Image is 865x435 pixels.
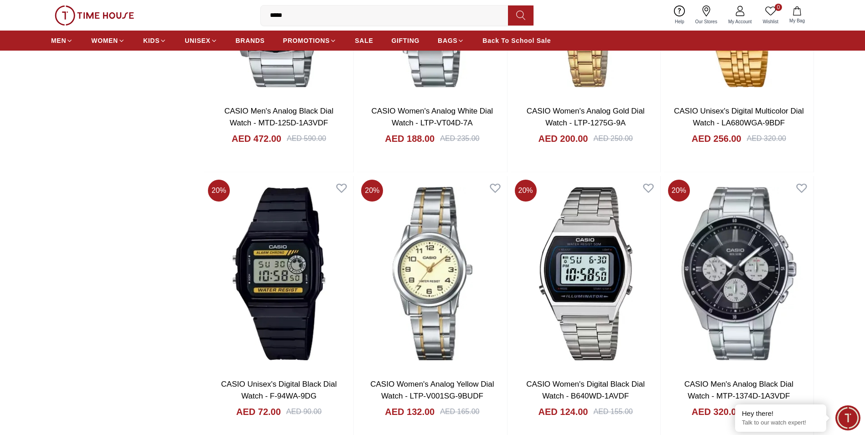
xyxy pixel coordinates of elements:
[747,133,786,144] div: AED 320.00
[224,107,333,127] a: CASIO Men's Analog Black Dial Watch - MTD-125D-1A3VDF
[515,180,537,202] span: 20 %
[286,406,321,417] div: AED 90.00
[671,18,688,25] span: Help
[742,419,819,427] p: Talk to our watch expert!
[55,5,134,26] img: ...
[669,4,690,27] a: Help
[440,133,479,144] div: AED 235.00
[438,32,464,49] a: BAGS
[236,36,265,45] span: BRANDS
[361,180,383,202] span: 20 %
[143,32,166,49] a: KIDS
[236,32,265,49] a: BRANDS
[725,18,756,25] span: My Account
[143,36,160,45] span: KIDS
[742,409,819,418] div: Hey there!
[283,32,337,49] a: PROMOTIONS
[539,405,588,418] h4: AED 124.00
[438,36,457,45] span: BAGS
[482,32,551,49] a: Back To School Sale
[283,36,330,45] span: PROMOTIONS
[287,133,326,144] div: AED 590.00
[692,405,741,418] h4: AED 320.00
[232,132,281,145] h4: AED 472.00
[668,180,690,202] span: 20 %
[91,32,125,49] a: WOMEN
[684,380,793,400] a: CASIO Men's Analog Black Dial Watch - MTP-1374D-1A3VDF
[221,380,337,400] a: CASIO Unisex's Digital Black Dial Watch - F-94WA-9DG
[511,176,660,371] img: CASIO Women's Digital Black Dial Watch - B640WD-1AVDF
[674,107,804,127] a: CASIO Unisex's Digital Multicolor Dial Watch - LA680WGA-9BDF
[440,406,479,417] div: AED 165.00
[385,405,435,418] h4: AED 132.00
[51,32,73,49] a: MEN
[784,5,810,26] button: My Bag
[391,36,420,45] span: GIFTING
[482,36,551,45] span: Back To School Sale
[357,176,507,371] img: CASIO Women's Analog Yellow Dial Watch - LTP-V001SG-9BUDF
[185,32,217,49] a: UNISEX
[835,405,860,430] div: Chat Widget
[593,133,632,144] div: AED 250.00
[526,380,645,400] a: CASIO Women's Digital Black Dial Watch - B640WD-1AVDF
[355,36,373,45] span: SALE
[204,176,353,371] img: CASIO Unisex's Digital Black Dial Watch - F-94WA-9DG
[385,132,435,145] h4: AED 188.00
[759,18,782,25] span: Wishlist
[91,36,118,45] span: WOMEN
[236,405,281,418] h4: AED 72.00
[391,32,420,49] a: GIFTING
[527,107,645,127] a: CASIO Women's Analog Gold Dial Watch - LTP-1275G-9A
[775,4,782,11] span: 0
[539,132,588,145] h4: AED 200.00
[786,17,808,24] span: My Bag
[593,406,632,417] div: AED 155.00
[355,32,373,49] a: SALE
[185,36,210,45] span: UNISEX
[664,176,813,371] img: CASIO Men's Analog Black Dial Watch - MTP-1374D-1A3VDF
[372,107,493,127] a: CASIO Women's Analog White Dial Watch - LTP-VT04D-7A
[692,18,721,25] span: Our Stores
[208,180,230,202] span: 20 %
[692,132,741,145] h4: AED 256.00
[370,380,494,400] a: CASIO Women's Analog Yellow Dial Watch - LTP-V001SG-9BUDF
[690,4,723,27] a: Our Stores
[757,4,784,27] a: 0Wishlist
[51,36,66,45] span: MEN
